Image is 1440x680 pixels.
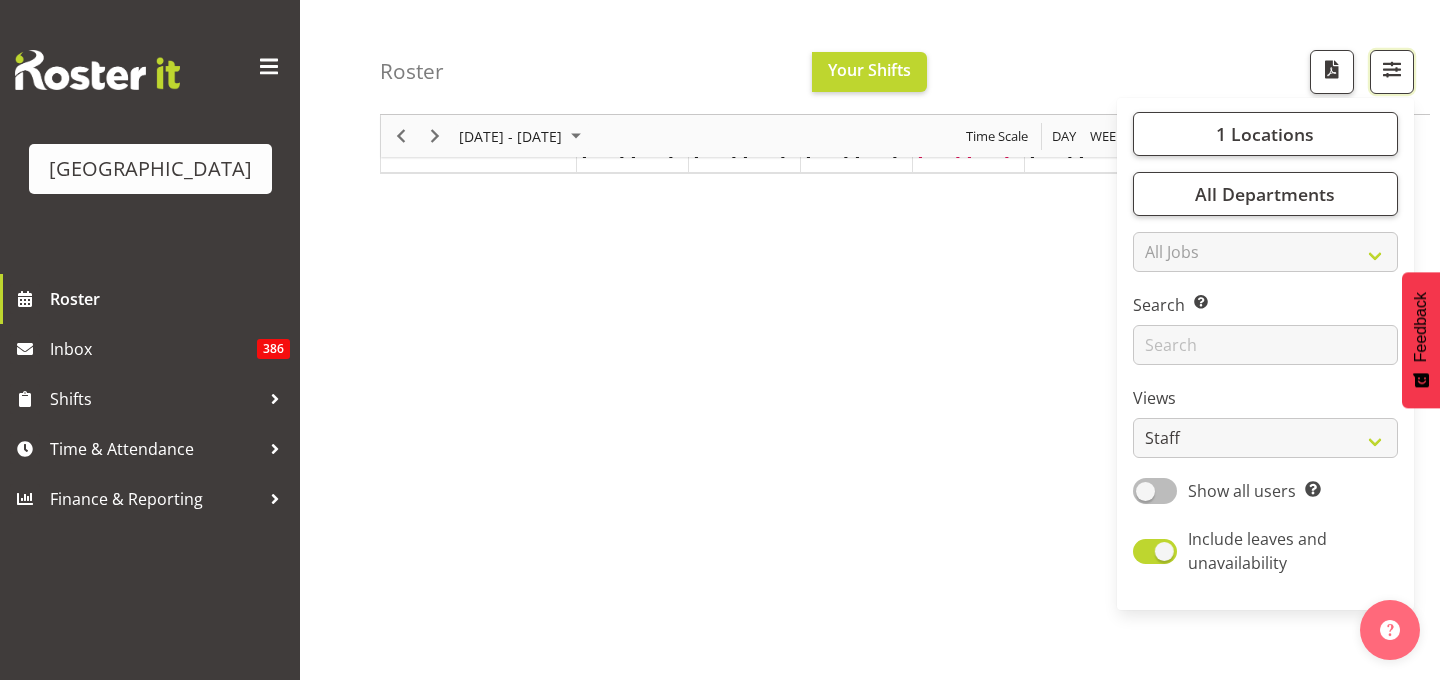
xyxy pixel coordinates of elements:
button: August 25 - 31, 2025 [456,124,590,149]
img: help-xxl-2.png [1380,620,1400,640]
button: 1 Locations [1133,112,1398,156]
label: Search [1133,293,1398,317]
button: Your Shifts [812,52,927,92]
button: Timeline Week [1087,124,1128,149]
button: Feedback - Show survey [1402,272,1440,408]
span: Day [1050,124,1078,149]
button: Time Scale [963,124,1032,149]
button: Previous [388,124,415,149]
div: Next [418,115,452,157]
span: [DATE] - [DATE] [457,124,564,149]
div: [GEOGRAPHIC_DATA] [49,154,252,184]
span: Week [1088,124,1126,149]
span: Feedback [1412,292,1430,362]
img: Rosterit website logo [15,50,180,90]
button: All Departments [1133,172,1398,216]
input: Search [1133,325,1398,365]
label: Views [1133,386,1398,410]
span: Time Scale [964,124,1030,149]
span: All Departments [1195,182,1335,206]
span: Show all users [1188,480,1296,502]
span: 1 Locations [1216,122,1314,146]
span: Your Shifts [828,59,911,81]
span: Include leaves and unavailability [1188,528,1327,574]
div: Previous [384,115,418,157]
span: Inbox [50,334,257,364]
button: Timeline Day [1049,124,1080,149]
span: Finance & Reporting [50,484,260,514]
span: Time & Attendance [50,434,260,464]
div: Timeline Week of August 28, 2025 [380,91,1360,174]
span: Roster [50,284,290,314]
button: Next [422,124,449,149]
span: Shifts [50,384,260,414]
button: Filter Shifts [1370,50,1414,94]
span: 386 [257,339,290,359]
h4: Roster [380,60,444,83]
button: Download a PDF of the roster according to the set date range. [1310,50,1354,94]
